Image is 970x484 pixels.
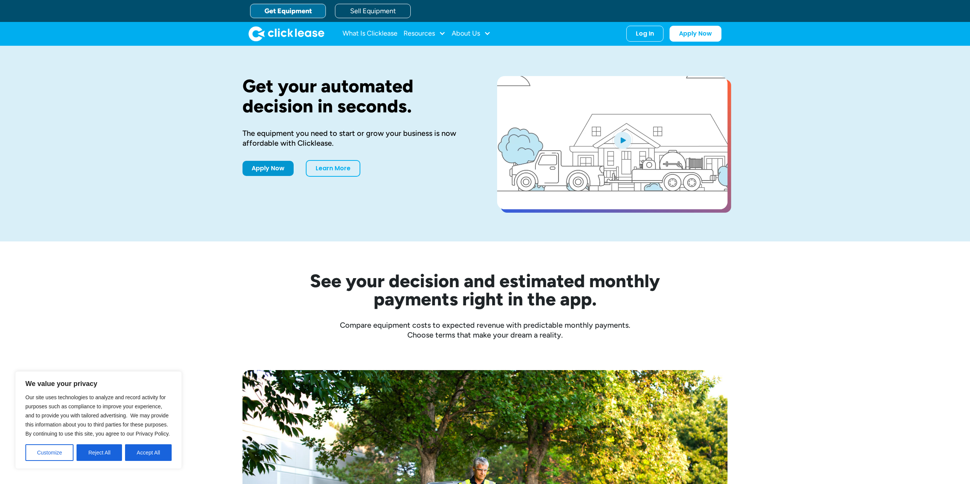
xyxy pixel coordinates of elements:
[242,128,473,148] div: The equipment you need to start or grow your business is now affordable with Clicklease.
[25,444,74,461] button: Customize
[25,379,172,388] p: We value your privacy
[249,26,324,41] a: home
[343,26,397,41] a: What Is Clicklease
[250,4,326,18] a: Get Equipment
[25,394,170,437] span: Our site uses technologies to analyze and record activity for purposes such as compliance to impr...
[335,4,411,18] a: Sell Equipment
[77,444,122,461] button: Reject All
[242,76,473,116] h1: Get your automated decision in seconds.
[306,160,360,177] a: Learn More
[636,30,654,37] div: Log In
[404,26,446,41] div: Resources
[242,320,727,340] div: Compare equipment costs to expected revenue with predictable monthly payments. Choose terms that ...
[15,371,182,469] div: We value your privacy
[249,26,324,41] img: Clicklease logo
[452,26,491,41] div: About Us
[497,76,727,209] a: open lightbox
[670,26,721,42] a: Apply Now
[612,129,633,151] img: Blue play button logo on a light blue circular background
[125,444,172,461] button: Accept All
[242,161,294,176] a: Apply Now
[273,272,697,308] h2: See your decision and estimated monthly payments right in the app.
